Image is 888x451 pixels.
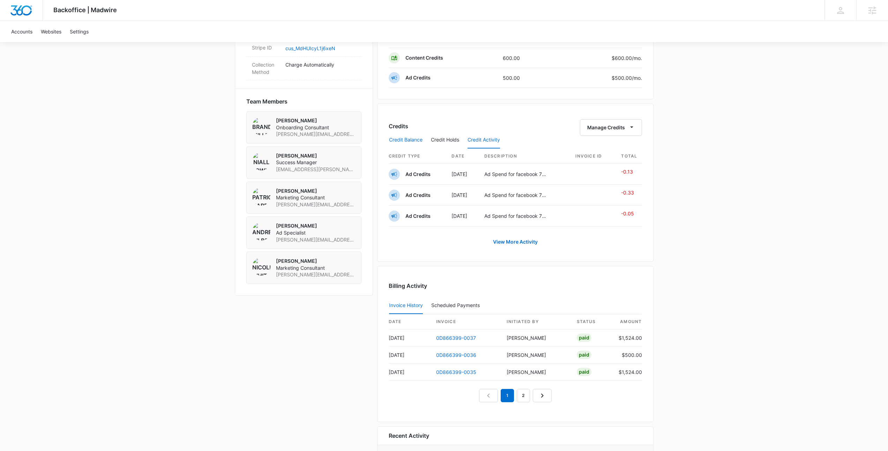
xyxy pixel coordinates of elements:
div: Paid [577,351,591,359]
th: status [571,314,613,329]
h3: Billing Activity [389,282,642,290]
a: Settings [66,21,93,42]
dt: Collection Method [252,61,280,76]
button: Manage Credits [580,119,642,136]
img: Nicole White [252,258,270,276]
p: Ad Spend for facebook 705847396759810 [484,212,549,220]
span: Marketing Consultant [276,265,356,272]
span: Onboarding Consultant [276,124,356,131]
p: Ad Spend for facebook 705847396759810 [484,170,549,178]
img: Brandon Miller [252,117,270,135]
a: View More Activity [486,234,545,250]
th: Description [479,149,570,164]
span: [PERSON_NAME][EMAIL_ADDRESS][PERSON_NAME][DOMAIN_NAME] [276,236,356,243]
td: $1,524.00 [613,329,642,346]
span: [EMAIL_ADDRESS][PERSON_NAME][DOMAIN_NAME] [276,166,356,173]
th: Credit Type [389,149,446,164]
div: Scheduled Payments [431,303,483,308]
p: Ad Credits [405,171,431,178]
dt: Stripe ID [252,44,280,51]
span: [PERSON_NAME][EMAIL_ADDRESS][DOMAIN_NAME] [276,271,356,278]
p: [PERSON_NAME] [276,258,356,265]
div: Collection MethodCharge Automatically [246,57,361,80]
th: Date [446,149,478,164]
td: [PERSON_NAME] [501,364,571,381]
p: [PERSON_NAME] [276,188,356,194]
p: [DATE] [452,212,473,220]
p: -0.13 [621,168,642,175]
th: date [389,314,431,329]
td: [DATE] [389,364,431,381]
td: 500.00 [497,68,557,88]
a: Accounts [7,21,37,42]
nav: Pagination [479,389,552,402]
p: Ad Credits [405,192,431,199]
span: Ad Specialist [276,229,356,236]
span: Team Members [246,97,288,106]
em: 1 [501,389,514,402]
a: cus_MdHUIcyL1j6xeN [285,45,335,51]
th: Invoice ID [570,149,615,164]
button: Credit Activity [468,132,500,148]
p: [PERSON_NAME] [276,222,356,229]
span: /mo. [632,55,642,61]
a: Websites [37,21,66,42]
img: Niall Fowler [252,152,270,170]
td: $1,524.00 [613,364,642,381]
p: [DATE] [452,170,473,178]
div: Paid [577,368,591,376]
a: 0D866399-0036 [436,352,476,358]
td: $500.00 [613,346,642,364]
span: /mo. [632,75,642,81]
p: Ad Spend for facebook 705847396759810 [484,191,549,199]
h6: Recent Activity [389,431,429,440]
p: Charge Automatically [285,61,356,68]
p: [PERSON_NAME] [276,152,356,159]
span: [PERSON_NAME][EMAIL_ADDRESS][PERSON_NAME][DOMAIN_NAME] [276,201,356,208]
td: [PERSON_NAME] [501,329,571,346]
div: Stripe IDcus_MdHUIcyL1j6xeN [246,40,361,57]
h3: Credits [389,122,408,130]
span: [PERSON_NAME][EMAIL_ADDRESS][PERSON_NAME][DOMAIN_NAME] [276,131,356,138]
img: Patrick Harral [252,188,270,206]
p: $500.00 [609,74,642,82]
p: [PERSON_NAME] [276,117,356,124]
a: 0D866399-0037 [436,335,476,341]
p: Content Credits [405,54,443,61]
td: [DATE] [389,329,431,346]
td: [DATE] [389,346,431,364]
p: Ad Credits [405,74,431,81]
button: Credit Balance [389,132,423,148]
span: Backoffice | Madwire [53,6,117,14]
p: $600.00 [609,54,642,62]
td: [PERSON_NAME] [501,346,571,364]
button: Credit Holds [431,132,459,148]
div: Paid [577,334,591,342]
th: invoice [431,314,501,329]
span: Marketing Consultant [276,194,356,201]
a: Next Page [533,389,552,402]
p: -0.33 [621,189,642,196]
button: Invoice History [389,297,423,314]
th: Total [615,149,642,164]
th: amount [613,314,642,329]
span: Success Manager [276,159,356,166]
p: [DATE] [452,191,473,199]
th: Initiated By [501,314,571,329]
p: Ad Credits [405,213,431,220]
a: 0D866399-0035 [436,369,476,375]
a: Page 2 [517,389,530,402]
td: 600.00 [497,48,557,68]
p: -0.05 [621,210,642,217]
img: Andrew Gilbert [252,222,270,240]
